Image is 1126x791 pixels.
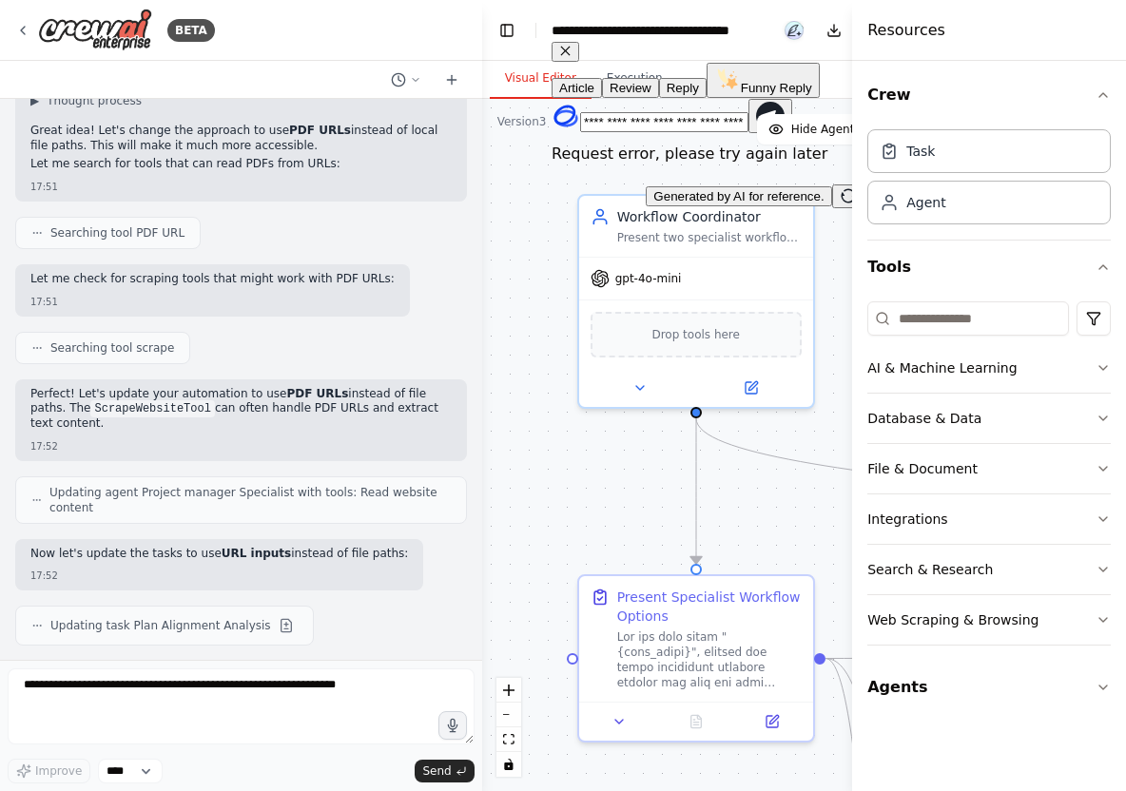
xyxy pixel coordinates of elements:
button: toggle interactivity [496,752,521,777]
code: ScrapeWebsiteTool [90,400,214,417]
button: Crew [867,68,1111,122]
div: Search & Research [867,560,993,579]
p: Let me search for tools that can read PDFs from URLs: [30,157,452,172]
button: Agents [867,661,1111,714]
span: Improve [35,763,82,779]
div: Database & Data [867,409,981,428]
button: Open in side panel [740,710,806,733]
button: Hide Agents [757,114,872,145]
div: 17:51 [30,180,452,194]
div: BETA [167,19,215,42]
p: Perfect! Let's update your automation to use instead of file paths. The can often handle PDF URLs... [30,387,452,432]
div: Workflow CoordinatorPresent two specialist workflow options to the user and route their request t... [577,194,815,409]
div: 17:51 [30,295,395,309]
div: Lor ips dolo sitam "{cons_adipi}", elitsed doe tempo incididunt utlabore etdolor mag aliq eni adm... [617,629,802,690]
span: Searching tool scrape [50,340,174,356]
div: Present Specialist Workflow OptionsLor ips dolo sitam "{cons_adipi}", elitsed doe tempo incididun... [577,574,815,743]
div: Tools [867,294,1111,661]
div: React Flow controls [496,678,521,777]
button: Visual Editor [490,59,592,99]
span: gpt-4o-mini [615,271,682,286]
div: Present two specialist workflow options to the user and route their request to the chosen special... [617,230,802,245]
div: Version 3 [497,114,547,129]
div: File & Document [867,459,978,478]
button: Open in side panel [698,376,806,399]
span: Send [422,763,451,779]
span: Thought process [47,93,142,108]
div: AI & Machine Learning [867,358,1017,377]
strong: PDF URLs [289,124,351,137]
span: Updating agent Project manager Specialist with tools: Read website content [49,485,451,515]
div: Integrations [867,510,947,529]
button: Tools [867,241,1111,294]
button: AI & Machine Learning [867,343,1111,393]
button: Database & Data [867,394,1111,443]
span: ▶ [30,93,39,108]
button: Search & Research [867,545,1111,594]
h4: Resources [867,19,945,42]
strong: URL inputs [222,547,291,560]
div: Task [906,142,935,161]
button: Send [415,760,474,782]
div: Present Specialist Workflow Options [617,588,802,626]
span: Drop tools here [651,325,740,344]
div: Web Scraping & Browsing [867,610,1039,629]
div: 17:52 [30,439,452,453]
button: Start a new chat [437,68,467,91]
p: Let me check for scraping tools that might work with PDF URLs: [30,272,395,287]
button: Hide left sidebar [494,17,520,44]
span: Hide Agents [791,122,861,137]
span: Searching tool PDF URL [50,225,184,241]
strong: PDF URLs [286,387,348,400]
button: zoom out [496,703,521,727]
g: Edge from e999433f-efde-4036-ad0f-4b659e87e071 to 551c03ff-b913-4157-98dd-46c368896de0 [687,418,706,564]
div: 智能写作 [785,21,804,40]
button: ▶Thought process [30,93,142,108]
nav: breadcrumb [552,21,766,40]
p: Now let's update the tasks to use instead of file paths: [30,547,408,562]
button: fit view [496,727,521,752]
div: Agent [906,193,945,212]
span: Updating task Plan Alignment Analysis [50,618,271,633]
button: Click to speak your automation idea [438,711,467,740]
button: Improve [8,759,90,783]
p: Great idea! Let's change the approach to use instead of local file paths. This will make it much ... [30,124,452,153]
button: zoom in [496,678,521,703]
button: Integrations [867,494,1111,544]
button: No output available [655,710,736,733]
img: Logo [38,9,152,51]
div: 17:52 [30,569,408,583]
button: Web Scraping & Browsing [867,595,1111,645]
div: Crew [867,122,1111,240]
button: Switch to previous chat [383,68,429,91]
div: Workflow Coordinator [617,207,802,226]
button: File & Document [867,444,1111,493]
